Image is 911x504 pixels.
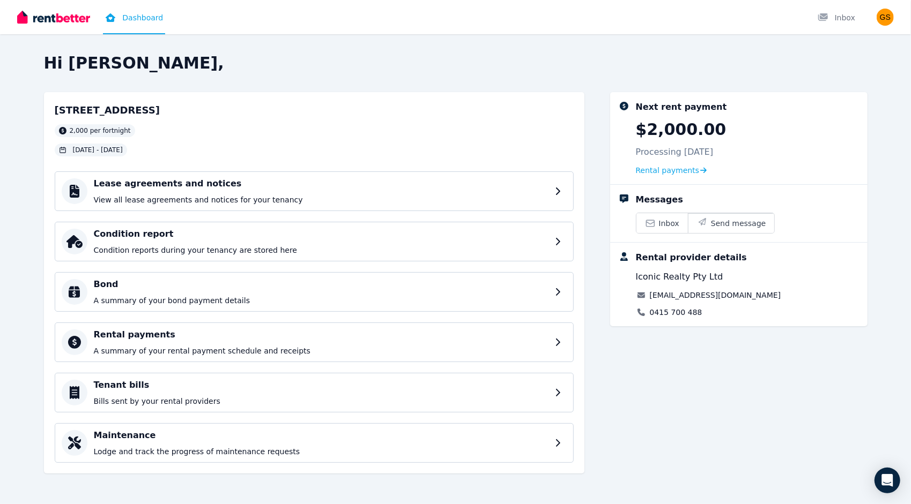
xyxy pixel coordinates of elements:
div: Inbox [818,12,855,23]
div: Rental provider details [636,251,747,264]
p: Lodge and track the progress of maintenance requests [94,446,549,457]
h4: Lease agreements and notices [94,177,549,190]
h2: [STREET_ADDRESS] [55,103,160,118]
p: A summary of your bond payment details [94,295,549,306]
img: RentBetter [17,9,90,25]
img: Giuliano Salamin [877,9,894,26]
span: Iconic Realty Pty Ltd [636,270,723,283]
span: 2,000 per fortnight [70,126,131,135]
a: Rental payments [636,165,707,176]
span: Rental payments [636,165,700,176]
p: $2,000.00 [636,120,727,139]
div: Open Intercom Messenger [875,468,900,493]
p: View all lease agreements and notices for your tenancy [94,194,549,205]
span: [DATE] - [DATE] [73,146,123,154]
div: Next rent payment [636,101,727,114]
p: Processing [DATE] [636,146,714,159]
span: Inbox [659,218,679,229]
h4: Condition report [94,228,549,240]
p: Condition reports during your tenancy are stored here [94,245,549,255]
div: Messages [636,193,683,206]
h4: Tenant bills [94,379,549,392]
h4: Rental payments [94,328,549,341]
p: Bills sent by your rental providers [94,396,549,407]
h4: Maintenance [94,429,549,442]
h2: Hi [PERSON_NAME], [44,54,868,73]
a: Inbox [636,213,688,233]
button: Send message [688,213,775,233]
span: Send message [711,218,766,229]
a: [EMAIL_ADDRESS][DOMAIN_NAME] [650,290,781,300]
h4: Bond [94,278,549,291]
a: 0415 700 488 [650,307,702,318]
p: A summary of your rental payment schedule and receipts [94,345,549,356]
